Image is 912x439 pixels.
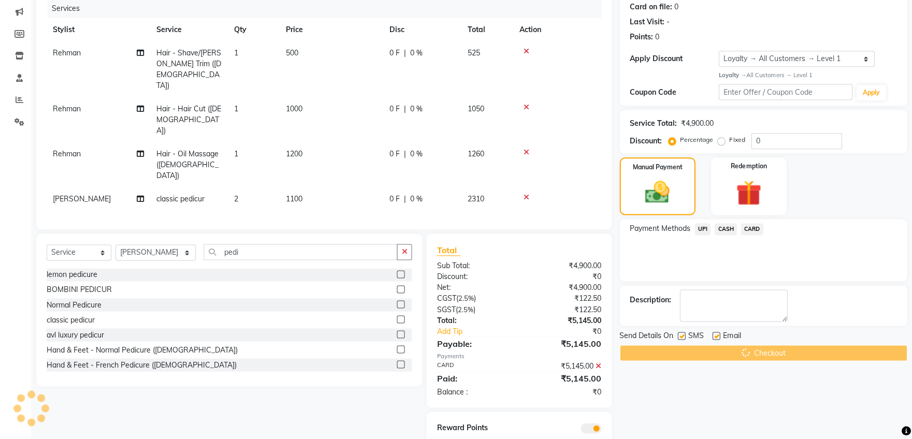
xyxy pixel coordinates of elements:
div: Hand & Feet - Normal Pedicure ([DEMOGRAPHIC_DATA]) [47,344,238,355]
span: Hair - Hair Cut ([DEMOGRAPHIC_DATA]) [156,104,221,135]
img: _cash.svg [637,178,677,206]
span: | [404,149,406,159]
th: Stylist [47,18,150,41]
div: Points: [630,32,653,42]
div: Hand & Feet - French Pedicure ([DEMOGRAPHIC_DATA]) [47,359,237,370]
span: 1260 [467,149,484,158]
div: CARD [429,360,519,371]
span: 1 [234,48,238,57]
span: 2310 [467,194,484,203]
span: 1050 [467,104,484,113]
span: | [404,194,406,204]
div: Description: [630,295,671,305]
div: Reward Points [429,422,519,433]
label: Manual Payment [632,163,682,172]
div: Total: [429,315,519,326]
span: UPI [694,223,711,235]
span: 2.5% [458,294,473,302]
span: 1200 [286,149,302,158]
div: ₹122.50 [519,304,609,315]
span: 0 F [389,48,400,58]
span: Email [723,330,741,343]
div: ₹5,145.00 [519,360,609,371]
div: ₹4,900.00 [681,118,714,129]
span: 525 [467,48,480,57]
div: Service Total: [630,118,677,129]
span: Hair - Oil Massage ([DEMOGRAPHIC_DATA]) [156,149,219,180]
span: 1100 [286,194,302,203]
div: ₹5,145.00 [519,337,609,349]
span: 2 [234,194,238,203]
div: ₹0 [519,271,609,282]
span: 1000 [286,104,302,113]
span: CARD [741,223,763,235]
span: CASH [714,223,736,235]
div: ₹5,145.00 [519,315,609,326]
span: Total [437,245,460,256]
div: BOMBINI PEDICUR [47,284,112,295]
span: Rehman [53,104,81,113]
div: Balance : [429,386,519,397]
a: Add Tip [429,326,534,336]
div: Discount: [429,271,519,282]
div: ₹4,900.00 [519,260,609,271]
span: Hair - Shave/[PERSON_NAME] Trim ([DEMOGRAPHIC_DATA]) [156,48,221,90]
span: 0 % [410,149,423,159]
span: 0 F [389,104,400,114]
label: Redemption [731,162,766,171]
div: Apply Discount [630,53,719,64]
span: 0 % [410,194,423,204]
div: Normal Pedicure [47,299,102,310]
span: Rehman [53,149,81,158]
div: Coupon Code [630,87,719,98]
div: classic pedicur [47,314,95,325]
div: ₹0 [534,326,609,336]
span: Rehman [53,48,81,57]
span: 2.5% [457,305,473,313]
div: Last Visit: [630,17,664,27]
span: SMS [688,330,704,343]
div: Payable: [429,337,519,349]
label: Percentage [680,135,713,144]
div: ₹5,145.00 [519,372,609,384]
div: Discount: [630,136,662,147]
span: 0 F [389,149,400,159]
span: 0 % [410,104,423,114]
span: CGST [437,294,456,303]
span: 1 [234,149,238,158]
span: [PERSON_NAME] [53,194,111,203]
th: Service [150,18,228,41]
div: ( ) [429,304,519,315]
label: Fixed [729,135,745,144]
div: Card on file: [630,2,672,12]
span: 1 [234,104,238,113]
div: 0 [655,32,659,42]
div: Net: [429,282,519,293]
div: Paid: [429,372,519,384]
div: Payments [437,352,601,360]
th: Disc [383,18,461,41]
span: | [404,104,406,114]
div: Sub Total: [429,260,519,271]
span: Payment Methods [630,223,690,234]
span: SGST [437,304,455,314]
img: _gift.svg [728,177,769,209]
div: ₹4,900.00 [519,282,609,293]
th: Total [461,18,513,41]
div: ₹0 [519,386,609,397]
span: | [404,48,406,58]
span: classic pedicur [156,194,205,203]
strong: Loyalty → [718,71,746,79]
div: lemon pedicure [47,269,97,280]
th: Qty [228,18,280,41]
span: 0 F [389,194,400,204]
div: avl luxury pedicur [47,329,104,340]
span: 500 [286,48,298,57]
span: 0 % [410,48,423,58]
div: ( ) [429,293,519,304]
th: Price [280,18,383,41]
div: - [667,17,670,27]
input: Enter Offer / Coupon Code [718,84,852,100]
div: 0 [674,2,678,12]
span: Send Details On [619,330,673,343]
